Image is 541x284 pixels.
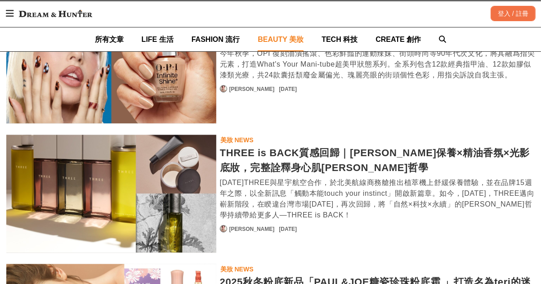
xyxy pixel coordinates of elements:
[279,225,297,233] div: [DATE]
[220,225,227,232] img: Avatar
[220,264,254,275] a: 美妝 NEWS
[258,27,304,51] a: BEAUTY 美妝
[322,27,358,51] a: TECH 科技
[6,135,216,253] a: THREE is BACK質感回歸｜平衡保養×精油香氛×光影底妝，完整詮釋身心肌平衡哲學
[229,225,275,233] a: [PERSON_NAME]
[220,135,254,145] div: 美妝 NEWS
[142,36,174,43] span: LIFE 生活
[220,86,227,92] img: Avatar
[376,36,421,43] span: CREATE 創作
[95,36,124,43] span: 所有文章
[192,36,240,43] span: FASHION 流行
[322,36,358,43] span: TECH 科技
[220,177,535,221] div: [DATE]THREE與星宇航空合作，於北美航線商務艙推出植萃機上舒緩保養體驗，並在品牌15週年之際，以全新訊息「觸動本能touch your instinct」開啟新篇章。如今，[DATE]，...
[192,27,240,51] a: FASHION 流行
[258,36,304,43] span: BEAUTY 美妝
[220,145,535,175] div: THREE is BACK質感回歸｜[PERSON_NAME]保養×精油香氛×光影底妝，完整詮釋身心肌[PERSON_NAME]哲學
[229,85,275,93] a: [PERSON_NAME]
[376,27,421,51] a: CREATE 創作
[279,85,297,93] div: [DATE]
[6,5,216,124] a: 2025秋冬美甲色趨勢，復古與衝突混搭的90s甜酷系美甲，大膽突破既有框架展現玩味童心！
[220,145,535,221] a: THREE is BACK質感回歸｜[PERSON_NAME]保養×精油香氛×光影底妝，完整詮釋身心肌[PERSON_NAME]哲學[DATE]THREE與星宇航空合作，於北美航線商務艙推出植萃...
[14,5,97,22] img: Dream & Hunter
[95,27,124,51] a: 所有文章
[491,6,536,21] div: 登入 / 註冊
[220,135,254,145] a: 美妝 NEWS
[142,27,174,51] a: LIFE 生活
[220,48,535,81] div: 今年秋季，OPI 復刻油漬搖滾、色彩鮮豔的運動辣妹、街頭時尚等90年代次文化，將其融爲指尖元素，打造What's Your Mani-tube超美甲狀態系列。全系列包含12款經典指甲油、12款如...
